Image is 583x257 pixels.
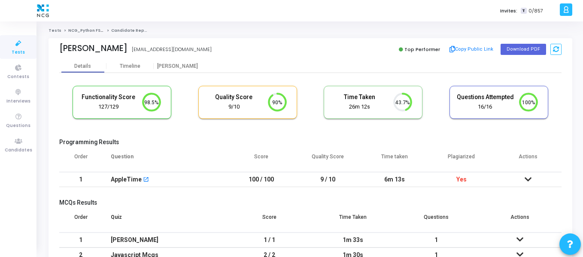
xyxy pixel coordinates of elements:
label: Invites: [500,7,517,15]
th: Score [228,148,295,172]
td: 6m 13s [361,172,428,187]
div: [PERSON_NAME] [111,233,219,247]
th: Plagiarized [428,148,495,172]
th: Actions [495,148,562,172]
th: Question [102,148,228,172]
td: 1 [59,233,102,248]
span: Candidate Report [111,28,151,33]
span: Candidates [5,147,32,154]
a: NCG_Python FS_Developer_2025 [68,28,140,33]
div: Details [74,63,91,70]
div: 26m 12s [331,103,388,111]
div: [PERSON_NAME] [154,63,201,70]
div: 127/129 [79,103,137,111]
div: [EMAIL_ADDRESS][DOMAIN_NAME] [132,46,212,53]
button: Download PDF [501,44,546,55]
span: Contests [7,73,29,81]
span: Interviews [6,98,30,105]
th: Order [59,148,102,172]
span: 0/857 [528,7,543,15]
h5: Time Taken [331,94,388,101]
h5: Programming Results [59,139,562,146]
nav: breadcrumb [49,28,572,33]
h5: MCQs Results [59,199,562,206]
h5: Functionality Score [79,94,137,101]
h5: Questions Attempted [456,94,514,101]
th: Quality Score [295,148,361,172]
div: AppleTime [111,172,142,187]
th: Questions [395,209,478,233]
div: Timeline [120,63,140,70]
div: [PERSON_NAME] [59,43,128,53]
th: Score [228,209,311,233]
th: Quiz [102,209,228,233]
span: Questions [6,122,30,130]
td: 9 / 10 [295,172,361,187]
span: Yes [456,176,467,183]
th: Order [59,209,102,233]
a: Tests [49,28,61,33]
th: Time Taken [311,209,395,233]
td: 100 / 100 [228,172,295,187]
td: 1 / 1 [228,233,311,248]
th: Time taken [361,148,428,172]
img: logo [35,2,51,19]
th: Actions [478,209,562,233]
span: T [521,8,526,14]
div: 1m 33s [320,233,386,247]
td: 1 [395,233,478,248]
h5: Quality Score [205,94,263,101]
div: 9/10 [205,103,263,111]
button: Copy Public Link [447,43,496,56]
td: 1 [59,172,102,187]
span: Tests [12,49,25,56]
span: Top Performer [404,46,440,53]
mat-icon: open_in_new [143,177,149,183]
div: 16/16 [456,103,514,111]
